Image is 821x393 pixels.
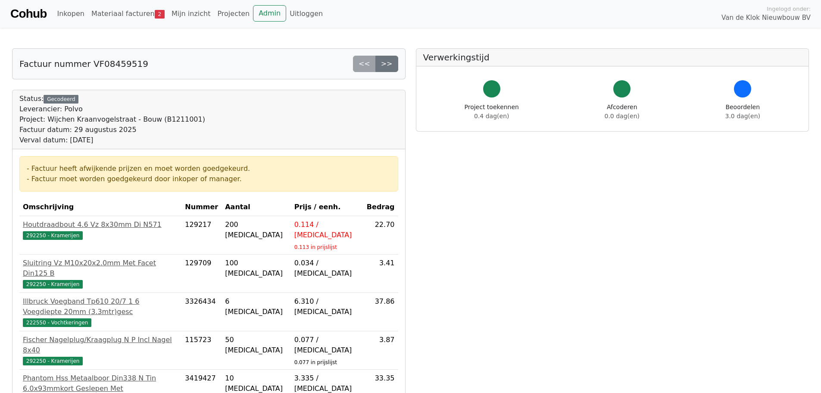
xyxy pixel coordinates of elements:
div: 6 [MEDICAL_DATA] [225,296,287,317]
th: Nummer [181,198,222,216]
div: Status: [19,94,205,145]
div: 6.310 / [MEDICAL_DATA] [294,296,360,317]
div: Illbruck Voegband Tp610 20/7 1 6 Voegdiepte 20mm (3.3mtr)gesc [23,296,178,317]
span: 222550 - Vochtkeringen [23,318,91,327]
span: 3.0 dag(en) [725,113,760,119]
a: Fischer Nagelplug/Kraagplug N P Incl Nagel 8x40292250 - Kramerijen [23,335,178,366]
h5: Factuur nummer VF08459519 [19,59,148,69]
div: 0.077 / [MEDICAL_DATA] [294,335,360,355]
td: 3.41 [363,255,398,293]
div: Afcoderen [605,103,640,121]
div: Factuur datum: 29 augustus 2025 [19,125,205,135]
td: 22.70 [363,216,398,255]
td: 129217 [181,216,222,255]
span: 0.0 dag(en) [605,113,640,119]
td: 37.86 [363,293,398,331]
a: Inkopen [53,5,87,22]
div: Houtdraadbout 4.6 Vz 8x30mm Di N571 [23,220,178,230]
td: 3.87 [363,331,398,370]
a: Cohub [10,3,47,24]
th: Prijs / eenh. [291,198,363,216]
div: Fischer Nagelplug/Kraagplug N P Incl Nagel 8x40 [23,335,178,355]
td: 3326434 [181,293,222,331]
span: 292250 - Kramerijen [23,231,83,240]
div: 50 [MEDICAL_DATA] [225,335,287,355]
a: >> [375,56,398,72]
div: Verval datum: [DATE] [19,135,205,145]
th: Bedrag [363,198,398,216]
h5: Verwerkingstijd [423,52,802,63]
span: Van de Klok Nieuwbouw BV [721,13,811,23]
a: Mijn inzicht [168,5,214,22]
div: - Factuur moet worden goedgekeurd door inkoper of manager. [27,174,391,184]
span: 0.4 dag(en) [474,113,509,119]
div: Leverancier: Polvo [19,104,205,114]
span: Ingelogd onder: [767,5,811,13]
sub: 0.077 in prijslijst [294,359,337,365]
a: Sluitring Vz M10x20x2.0mm Met Facet Din125 B292250 - Kramerijen [23,258,178,289]
td: 115723 [181,331,222,370]
a: Houtdraadbout 4.6 Vz 8x30mm Di N571292250 - Kramerijen [23,220,178,240]
a: Admin [253,5,286,22]
div: Beoordelen [725,103,760,121]
div: 0.114 / [MEDICAL_DATA] [294,220,360,240]
span: 2 [155,10,165,19]
th: Omschrijving [19,198,181,216]
div: Project toekennen [465,103,519,121]
span: 292250 - Kramerijen [23,280,83,289]
div: Sluitring Vz M10x20x2.0mm Met Facet Din125 B [23,258,178,279]
a: Projecten [214,5,253,22]
a: Materiaal facturen2 [88,5,168,22]
a: Uitloggen [286,5,326,22]
td: 129709 [181,255,222,293]
span: 292250 - Kramerijen [23,357,83,365]
div: - Factuur heeft afwijkende prijzen en moet worden goedgekeurd. [27,163,391,174]
div: Gecodeerd [44,95,78,104]
div: Project: Wijchen Kraanvogelstraat - Bouw (B1211001) [19,114,205,125]
sub: 0.113 in prijslijst [294,244,337,250]
a: Illbruck Voegband Tp610 20/7 1 6 Voegdiepte 20mm (3.3mtr)gesc222550 - Vochtkeringen [23,296,178,327]
div: 0.034 / [MEDICAL_DATA] [294,258,360,279]
th: Aantal [222,198,290,216]
div: 100 [MEDICAL_DATA] [225,258,287,279]
div: 200 [MEDICAL_DATA] [225,220,287,240]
